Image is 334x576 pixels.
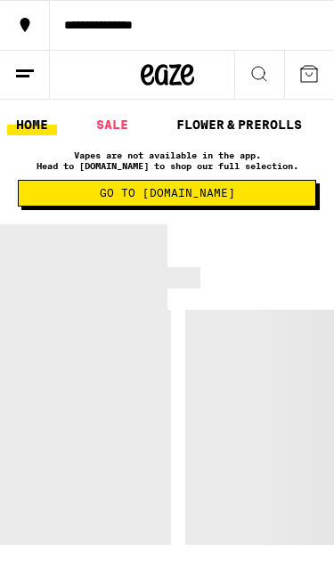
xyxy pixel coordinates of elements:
a: HOME [7,114,57,135]
p: Vapes are not available in the app. Head to [DOMAIN_NAME] to shop our full selection. [18,150,316,171]
button: Go to [DOMAIN_NAME] [18,180,316,207]
a: FLOWER & PREROLLS [167,114,311,135]
span: Go to [DOMAIN_NAME] [100,188,235,199]
a: SALE [87,114,137,135]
